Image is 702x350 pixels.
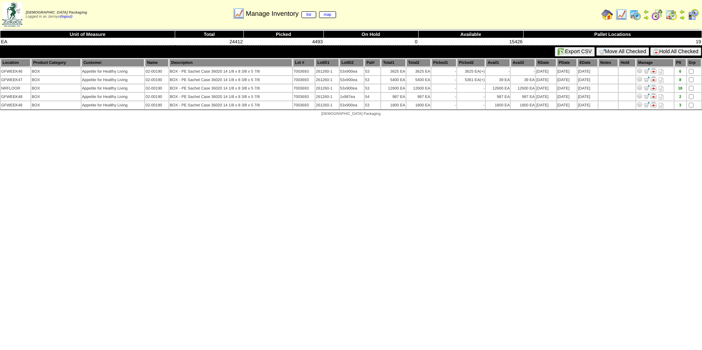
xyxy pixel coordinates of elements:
[26,11,87,19] span: Logged in as Jarroyo
[636,59,674,67] th: Manage
[511,76,535,84] td: 39 EA
[406,76,431,84] td: 5400 EA
[315,76,339,84] td: 261260-1
[637,85,643,91] img: Adjust
[381,59,405,67] th: Total1
[31,84,81,92] td: BOX
[365,76,380,84] td: 53
[480,78,485,82] div: (+)
[674,59,686,67] th: Plt
[637,102,643,107] img: Adjust
[675,103,686,107] div: 3
[486,76,510,84] td: 39 EA
[599,49,605,55] img: cart.gif
[619,59,636,67] th: Hold
[659,103,663,108] i: Note
[340,84,364,92] td: 53x900ea
[457,101,485,109] td: -
[323,38,418,45] td: 0
[637,93,643,99] img: Adjust
[82,59,144,67] th: Customer
[578,59,598,67] th: EDate
[381,76,405,84] td: 5400 EA
[381,68,405,75] td: 3625 EA
[82,68,144,75] td: Appetite for Healthy Living
[145,68,169,75] td: 02-00190
[319,11,336,18] a: map
[1,76,30,84] td: GFWEEK47
[643,15,649,21] img: arrowright.gif
[557,76,577,84] td: [DATE]
[651,85,656,91] img: Manage Hold
[1,93,30,101] td: GFWEEK48
[246,10,336,18] span: Manage Inventory
[26,11,87,15] span: [DEMOGRAPHIC_DATA] Packaging
[555,47,595,56] button: Export CSV
[31,68,81,75] td: BOX
[679,15,685,21] img: arrowright.gif
[340,76,364,84] td: 53x900ea
[644,68,649,74] img: Move
[578,76,598,84] td: [DATE]
[406,84,431,92] td: 12600 EA
[31,101,81,109] td: BOX
[175,31,244,38] th: Total
[315,84,339,92] td: 261260-1
[406,59,431,67] th: Total2
[457,76,485,84] td: 5361 EA
[31,93,81,101] td: BOX
[243,31,323,38] th: Picked
[169,84,292,92] td: BOX - PE Sachet Case 36020 14 1/8 x 8 3/8 x 5 7/8
[321,112,380,116] span: [DEMOGRAPHIC_DATA] Packaging
[418,31,523,38] th: Available
[340,93,364,101] td: 1x987ea
[653,49,659,55] img: hold.gif
[486,68,510,75] td: -
[536,93,556,101] td: [DATE]
[511,68,535,75] td: -
[665,9,677,21] img: calendarinout.gif
[596,47,649,56] button: Move All Checked
[365,59,380,67] th: Pal#
[486,59,510,67] th: Avail1
[31,59,81,67] th: Product Category
[687,9,699,21] img: calendarcustomer.gif
[523,38,702,45] td: 19
[457,68,485,75] td: 3625 EA
[1,84,30,92] td: NRFLOOR
[381,101,405,109] td: 1800 EA
[145,76,169,84] td: 02-00190
[315,68,339,75] td: 261260-1
[82,84,144,92] td: Appetite for Healthy Living
[578,84,598,92] td: [DATE]
[293,59,315,67] th: Lot #
[511,93,535,101] td: 987 EA
[578,101,598,109] td: [DATE]
[431,93,456,101] td: -
[650,47,701,56] button: Hold All Checked
[644,102,649,107] img: Move
[557,84,577,92] td: [DATE]
[659,69,663,74] i: Note
[601,9,613,21] img: home.gif
[675,95,686,99] div: 2
[536,101,556,109] td: [DATE]
[644,85,649,91] img: Move
[82,76,144,84] td: Appetite for Healthy Living
[365,93,380,101] td: 54
[457,84,485,92] td: -
[598,59,618,67] th: Notes
[511,59,535,67] th: Avail2
[431,68,456,75] td: -
[457,93,485,101] td: -
[651,93,656,99] img: Manage Hold
[675,78,686,82] div: 8
[675,86,686,91] div: 18
[82,101,144,109] td: Appetite for Healthy Living
[323,31,418,38] th: On Hold
[145,59,169,67] th: Name
[536,76,556,84] td: [DATE]
[315,59,339,67] th: LotID1
[293,68,315,75] td: 7003693
[175,38,244,45] td: 24412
